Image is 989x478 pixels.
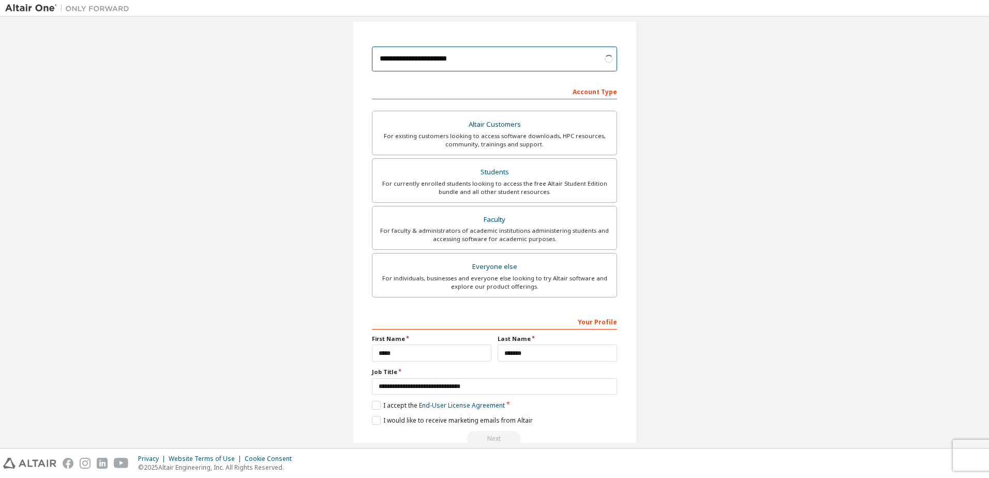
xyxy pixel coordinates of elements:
div: Your Profile [372,313,617,330]
div: For currently enrolled students looking to access the free Altair Student Edition bundle and all ... [379,180,610,196]
div: Everyone else [379,260,610,274]
div: For individuals, businesses and everyone else looking to try Altair software and explore our prod... [379,274,610,291]
img: facebook.svg [63,458,73,469]
img: instagram.svg [80,458,91,469]
div: For existing customers looking to access software downloads, HPC resources, community, trainings ... [379,132,610,148]
a: End-User License Agreement [419,401,505,410]
label: Job Title [372,368,617,376]
div: Altair Customers [379,117,610,132]
div: Students [379,165,610,180]
div: Faculty [379,213,610,227]
div: Account Type [372,83,617,99]
div: Website Terms of Use [169,455,245,463]
img: linkedin.svg [97,458,108,469]
label: First Name [372,335,491,343]
p: © 2025 Altair Engineering, Inc. All Rights Reserved. [138,463,298,472]
label: I accept the [372,401,505,410]
div: For faculty & administrators of academic institutions administering students and accessing softwa... [379,227,610,243]
div: Cookie Consent [245,455,298,463]
label: Last Name [498,335,617,343]
div: Please wait while checking email ... [372,431,617,446]
div: Privacy [138,455,169,463]
img: youtube.svg [114,458,129,469]
label: I would like to receive marketing emails from Altair [372,416,533,425]
img: altair_logo.svg [3,458,56,469]
img: Altair One [5,3,134,13]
